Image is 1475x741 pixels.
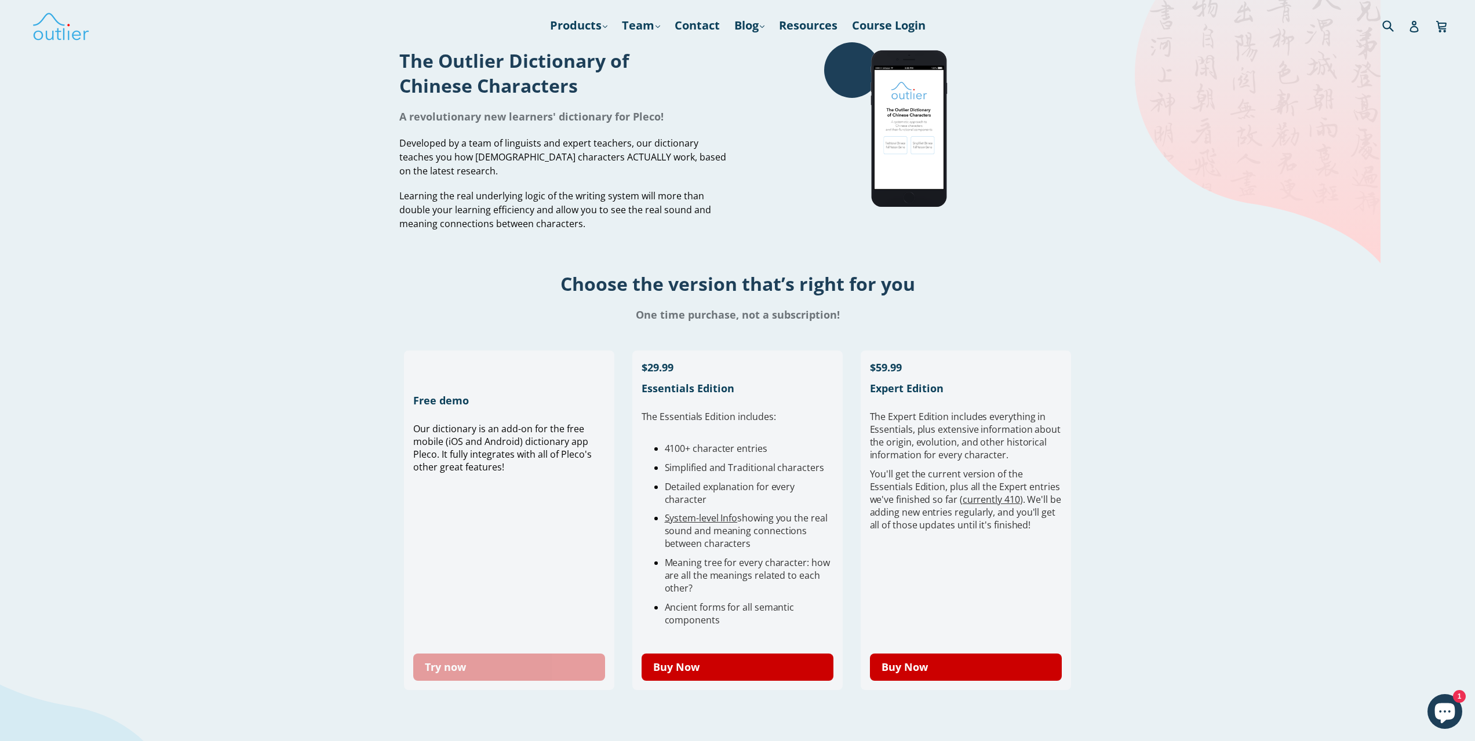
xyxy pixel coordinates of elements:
a: System-level Info [665,512,738,524]
a: Team [616,15,666,36]
span: The Expert Edition includes e [870,410,995,423]
span: verything in Essentials, plus extensive information about the origin, evolution, and other histor... [870,410,1061,461]
h1: Essentials Edition [642,381,834,395]
a: Course Login [846,15,931,36]
span: showing you the real sound and meaning connections between characters [665,512,828,550]
a: Contact [669,15,726,36]
span: $59.99 [870,360,902,374]
h1: A revolutionary new learners' dictionary for Pleco! [399,109,729,123]
span: Learning the real underlying logic of the writing system will more than double your learning effi... [399,189,711,230]
h1: Free demo [413,393,606,407]
a: Resources [773,15,843,36]
h1: The Outlier Dictionary of Chinese Characters [399,48,729,98]
input: Search [1379,13,1411,37]
span: The Essentials Edition includes: [642,410,776,423]
span: $29.99 [642,360,673,374]
a: currently 410 [963,493,1020,506]
a: Products [544,15,613,36]
span: 4100+ character entries [665,442,767,455]
span: Meaning tree for every character: how are all the meanings related to each other? [665,556,830,594]
span: Ancient forms for all semantic components [665,601,795,626]
a: Try now [413,654,606,681]
img: Outlier Linguistics [32,9,90,42]
span: Detailed explanation for every character [665,480,795,506]
a: Buy Now [642,654,834,681]
h1: Expert Edition [870,381,1062,395]
a: Blog [729,15,770,36]
span: Simplified and Traditional characters [665,461,824,474]
a: Buy Now [870,654,1062,681]
span: Our dictionary is an add-on for the free mobile (iOS and Android) dictionary app Pleco. It fully ... [413,422,592,473]
span: Developed by a team of linguists and expert teachers, our dictionary teaches you how [DEMOGRAPHIC... [399,137,726,177]
inbox-online-store-chat: Shopify online store chat [1424,694,1466,732]
span: You'll get the current version of the Essentials Edition, plus all the Expert entries we've finis... [870,468,1061,531]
